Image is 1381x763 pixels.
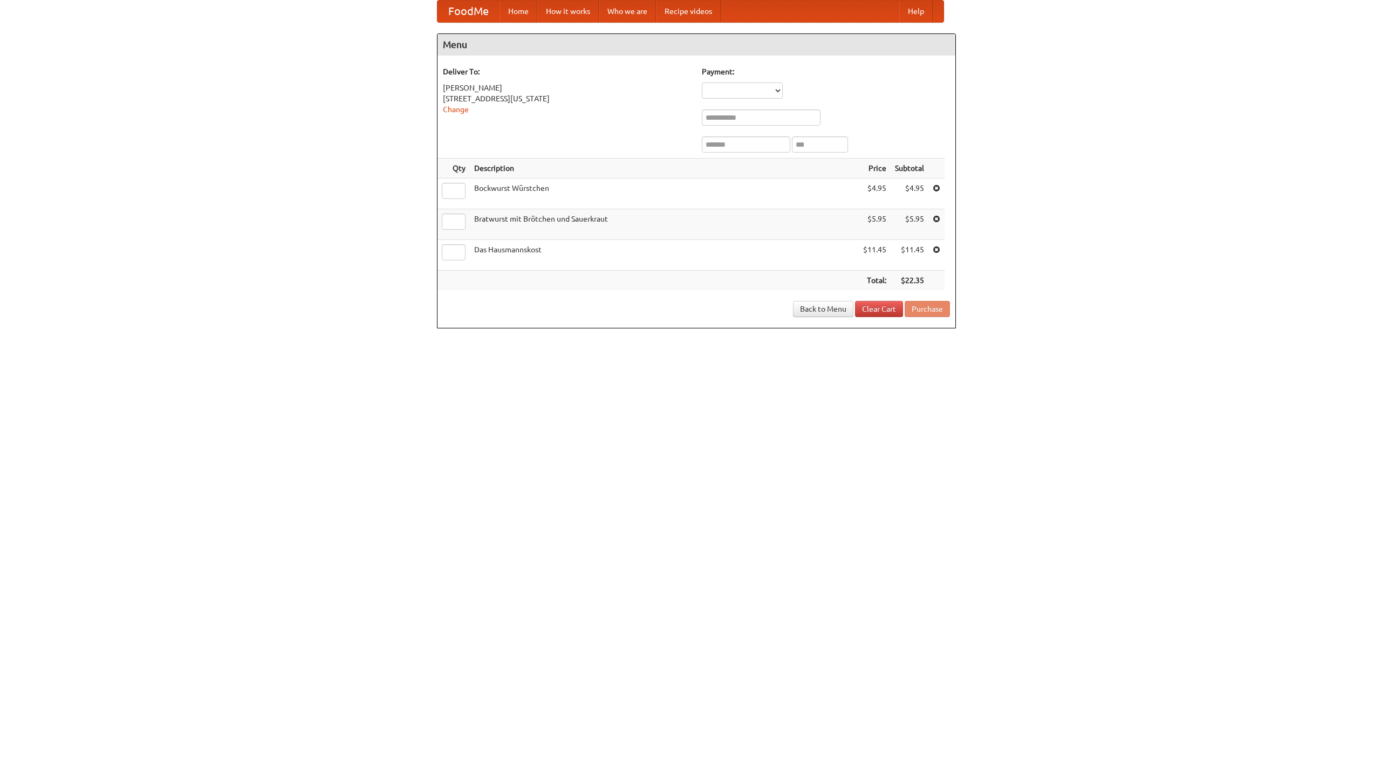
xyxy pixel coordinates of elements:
[599,1,656,22] a: Who we are
[443,93,691,104] div: [STREET_ADDRESS][US_STATE]
[470,178,859,209] td: Bockwurst Würstchen
[905,301,950,317] button: Purchase
[656,1,721,22] a: Recipe videos
[437,159,470,178] th: Qty
[470,209,859,240] td: Bratwurst mit Brötchen und Sauerkraut
[437,1,500,22] a: FoodMe
[702,66,950,77] h5: Payment:
[793,301,853,317] a: Back to Menu
[537,1,599,22] a: How it works
[859,271,891,291] th: Total:
[859,240,891,271] td: $11.45
[899,1,933,22] a: Help
[443,105,469,114] a: Change
[859,209,891,240] td: $5.95
[855,301,903,317] a: Clear Cart
[470,240,859,271] td: Das Hausmannskost
[891,159,928,178] th: Subtotal
[443,83,691,93] div: [PERSON_NAME]
[470,159,859,178] th: Description
[500,1,537,22] a: Home
[443,66,691,77] h5: Deliver To:
[859,178,891,209] td: $4.95
[437,34,955,56] h4: Menu
[891,271,928,291] th: $22.35
[891,240,928,271] td: $11.45
[859,159,891,178] th: Price
[891,178,928,209] td: $4.95
[891,209,928,240] td: $5.95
